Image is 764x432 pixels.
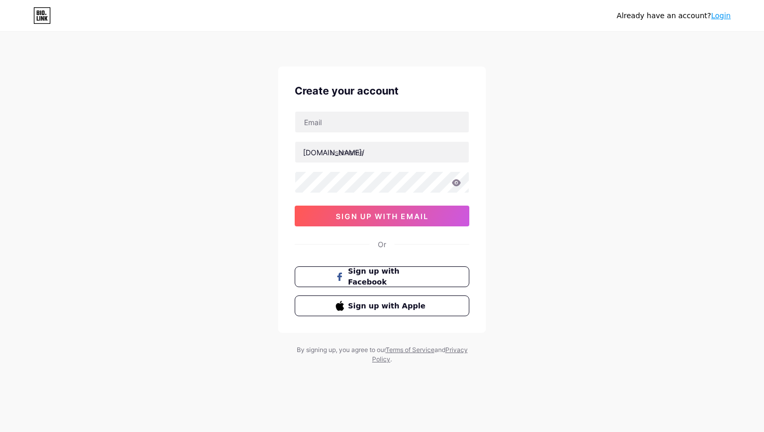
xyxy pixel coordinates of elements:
[295,206,469,226] button: sign up with email
[378,239,386,250] div: Or
[336,212,429,221] span: sign up with email
[303,147,364,158] div: [DOMAIN_NAME]/
[617,10,731,21] div: Already have an account?
[348,301,429,312] span: Sign up with Apple
[295,83,469,99] div: Create your account
[295,295,469,316] button: Sign up with Apple
[711,11,731,20] a: Login
[348,266,429,288] span: Sign up with Facebook
[295,142,469,163] input: username
[386,346,434,354] a: Terms of Service
[294,345,470,364] div: By signing up, you agree to our and .
[295,112,469,132] input: Email
[295,266,469,287] button: Sign up with Facebook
